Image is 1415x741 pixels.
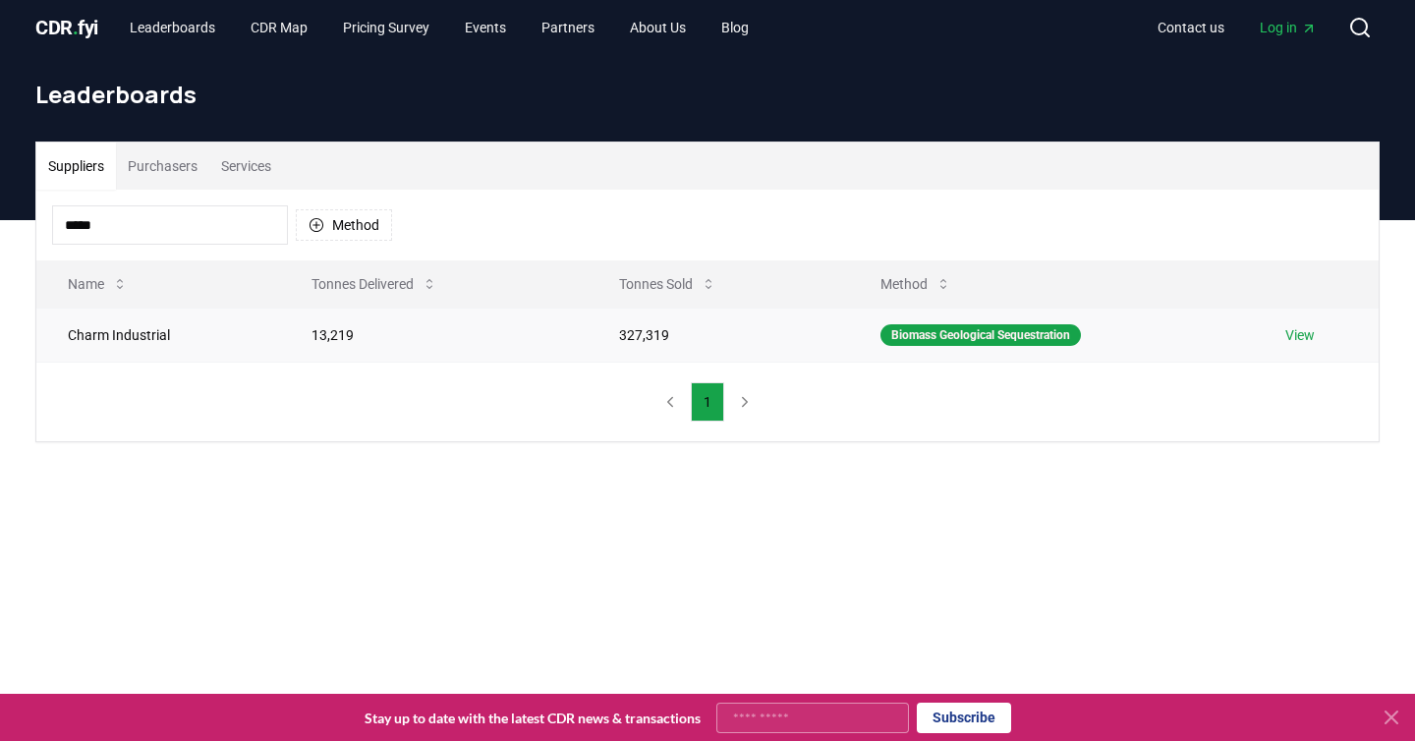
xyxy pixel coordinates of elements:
[449,10,522,45] a: Events
[36,308,280,362] td: Charm Industrial
[1244,10,1332,45] a: Log in
[880,324,1081,346] div: Biomass Geological Sequestration
[73,16,79,39] span: .
[865,264,967,304] button: Method
[296,209,392,241] button: Method
[588,308,849,362] td: 327,319
[706,10,764,45] a: Blog
[35,79,1380,110] h1: Leaderboards
[116,142,209,190] button: Purchasers
[35,16,98,39] span: CDR fyi
[114,10,231,45] a: Leaderboards
[114,10,764,45] nav: Main
[52,264,143,304] button: Name
[209,142,283,190] button: Services
[1260,18,1317,37] span: Log in
[280,308,588,362] td: 13,219
[35,14,98,41] a: CDR.fyi
[1285,325,1315,345] a: View
[327,10,445,45] a: Pricing Survey
[614,10,702,45] a: About Us
[526,10,610,45] a: Partners
[235,10,323,45] a: CDR Map
[691,382,724,422] button: 1
[1142,10,1332,45] nav: Main
[296,264,453,304] button: Tonnes Delivered
[1142,10,1240,45] a: Contact us
[36,142,116,190] button: Suppliers
[603,264,732,304] button: Tonnes Sold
